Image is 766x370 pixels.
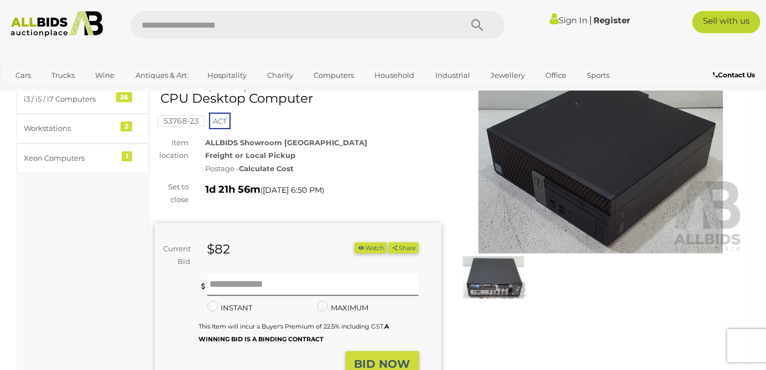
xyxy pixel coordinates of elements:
[17,144,149,173] a: Xeon Computers 1
[713,71,755,79] b: Contact Us
[205,162,441,175] div: Postage -
[122,151,132,161] div: 1
[147,136,197,162] div: Item location
[205,151,295,160] strong: Freight or Local Pickup
[458,70,744,254] img: Dell OptiPlex 7060 Intel Core i7 (8700) 3.20GHz-4.60GHz 6-Core CPU Desktop Computer
[24,122,115,135] div: Workstations
[355,242,387,254] li: Watch this item
[692,11,760,33] a: Sell with us
[368,66,422,84] a: Household
[450,11,505,39] button: Search
[593,15,630,25] a: Register
[116,92,132,102] div: 26
[207,302,253,314] label: INSTANT
[24,152,115,165] div: Xeon Computers
[550,15,587,25] a: Sign In
[200,66,254,84] a: Hospitality
[589,14,592,26] span: |
[205,138,367,147] strong: ALLBIDS Showroom [GEOGRAPHIC_DATA]
[88,66,122,84] a: Wine
[209,113,231,129] span: ACT
[260,66,300,84] a: Charity
[306,66,361,84] a: Computers
[17,114,149,143] a: Workstations 2
[121,121,132,131] div: 2
[158,115,205,126] mark: 53768-23
[199,323,389,343] b: A WINNING BID IS A BINDING CONTRACT
[158,117,205,125] a: 53768-23
[8,66,38,84] a: Cars
[8,84,101,103] a: [GEOGRAPHIC_DATA]
[713,69,758,81] a: Contact Us
[6,11,108,37] img: Allbids.com.au
[17,84,149,114] a: i3 / i5 / i7 Computers 26
[147,181,197,207] div: Set to close
[207,241,231,257] strong: $82
[580,66,617,84] a: Sports
[483,66,532,84] a: Jewellery
[461,256,527,299] img: Dell OptiPlex 7060 Intel Core i7 (8700) 3.20GHz-4.60GHz 6-Core CPU Desktop Computer
[205,183,260,195] strong: 1d 21h 56m
[263,185,322,195] span: [DATE] 6:50 PM
[128,66,194,84] a: Antiques & Art
[538,66,574,84] a: Office
[260,186,324,194] span: ( )
[160,64,439,106] h1: Dell OptiPlex 7060 Intel Core i7 (8700) 3.20GHz-4.60GHz 6-Core CPU Desktop Computer
[355,242,387,254] button: Watch
[24,93,115,105] div: i3 / i5 / i7 Computers
[44,66,82,84] a: Trucks
[317,302,369,314] label: MAXIMUM
[239,164,294,173] strong: Calculate Cost
[428,66,477,84] a: Industrial
[155,242,199,268] div: Current Bid
[199,323,389,343] small: This Item will incur a Buyer's Premium of 22.5% including GST.
[388,242,419,254] button: Share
